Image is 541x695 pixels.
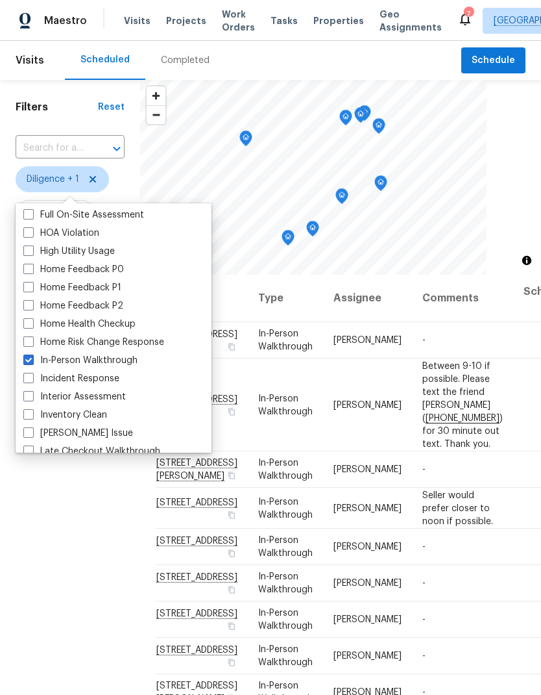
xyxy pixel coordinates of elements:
[333,542,402,551] span: [PERSON_NAME]
[23,390,126,403] label: Interior Assessment
[98,101,125,114] div: Reset
[422,490,493,525] span: Seller would prefer closer to noon if possible.
[23,336,164,349] label: Home Risk Change Response
[23,427,133,440] label: [PERSON_NAME] Issue
[358,105,371,125] div: Map marker
[226,405,237,417] button: Copy Address
[333,465,402,474] span: [PERSON_NAME]
[226,341,237,353] button: Copy Address
[16,46,44,75] span: Visits
[16,101,98,114] h1: Filters
[258,394,313,416] span: In-Person Walkthrough
[333,400,402,409] span: [PERSON_NAME]
[147,105,165,124] button: Zoom out
[23,409,107,422] label: Inventory Clean
[422,615,426,624] span: -
[282,230,295,250] div: Map marker
[422,336,426,345] span: -
[333,336,402,345] span: [PERSON_NAME]
[147,86,165,105] button: Zoom in
[108,140,126,158] button: Open
[258,329,313,351] span: In-Person Walkthrough
[258,572,313,594] span: In-Person Walkthrough
[16,138,88,158] input: Search for an address...
[23,318,136,331] label: Home Health Checkup
[422,465,426,474] span: -
[124,14,150,27] span: Visits
[258,459,313,481] span: In-Person Walkthrough
[472,53,515,69] span: Schedule
[23,372,119,385] label: Incident Response
[333,615,402,624] span: [PERSON_NAME]
[306,221,319,241] div: Map marker
[335,188,348,208] div: Map marker
[23,299,123,312] label: Home Feedback P2
[23,281,121,294] label: Home Feedback P1
[140,80,487,275] canvas: Map
[519,253,535,268] button: Toggle attribution
[354,107,367,127] div: Map marker
[270,16,298,25] span: Tasks
[23,263,124,276] label: Home Feedback P0
[23,208,144,221] label: Full On-Site Assessment
[422,579,426,588] span: -
[412,275,513,322] th: Comments
[461,47,525,74] button: Schedule
[147,106,165,124] span: Zoom out
[23,245,115,258] label: High Utility Usage
[226,509,237,520] button: Copy Address
[333,651,402,661] span: [PERSON_NAME]
[372,118,385,138] div: Map marker
[422,651,426,661] span: -
[23,227,99,240] label: HOA Violation
[523,253,531,268] span: Toggle attribution
[248,275,323,322] th: Type
[323,275,412,322] th: Assignee
[239,131,252,151] div: Map marker
[333,503,402,512] span: [PERSON_NAME]
[226,548,237,559] button: Copy Address
[258,609,313,631] span: In-Person Walkthrough
[23,445,160,458] label: Late Checkout Walkthrough
[422,361,503,448] span: Between 9-10 if possible. Please text the friend [PERSON_NAME] ( ) for 30 minute out text. Thank ...
[374,175,387,196] div: Map marker
[226,657,237,668] button: Copy Address
[226,470,237,481] button: Copy Address
[258,497,313,519] span: In-Person Walkthrough
[226,620,237,632] button: Copy Address
[379,8,442,34] span: Geo Assignments
[222,8,255,34] span: Work Orders
[464,8,473,21] div: 7
[27,173,79,186] span: Diligence + 1
[258,536,313,558] span: In-Person Walkthrough
[161,54,210,67] div: Completed
[339,110,352,130] div: Map marker
[44,14,87,27] span: Maestro
[226,584,237,596] button: Copy Address
[333,579,402,588] span: [PERSON_NAME]
[422,542,426,551] span: -
[258,645,313,667] span: In-Person Walkthrough
[23,354,138,367] label: In-Person Walkthrough
[80,53,130,66] div: Scheduled
[166,14,206,27] span: Projects
[313,14,364,27] span: Properties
